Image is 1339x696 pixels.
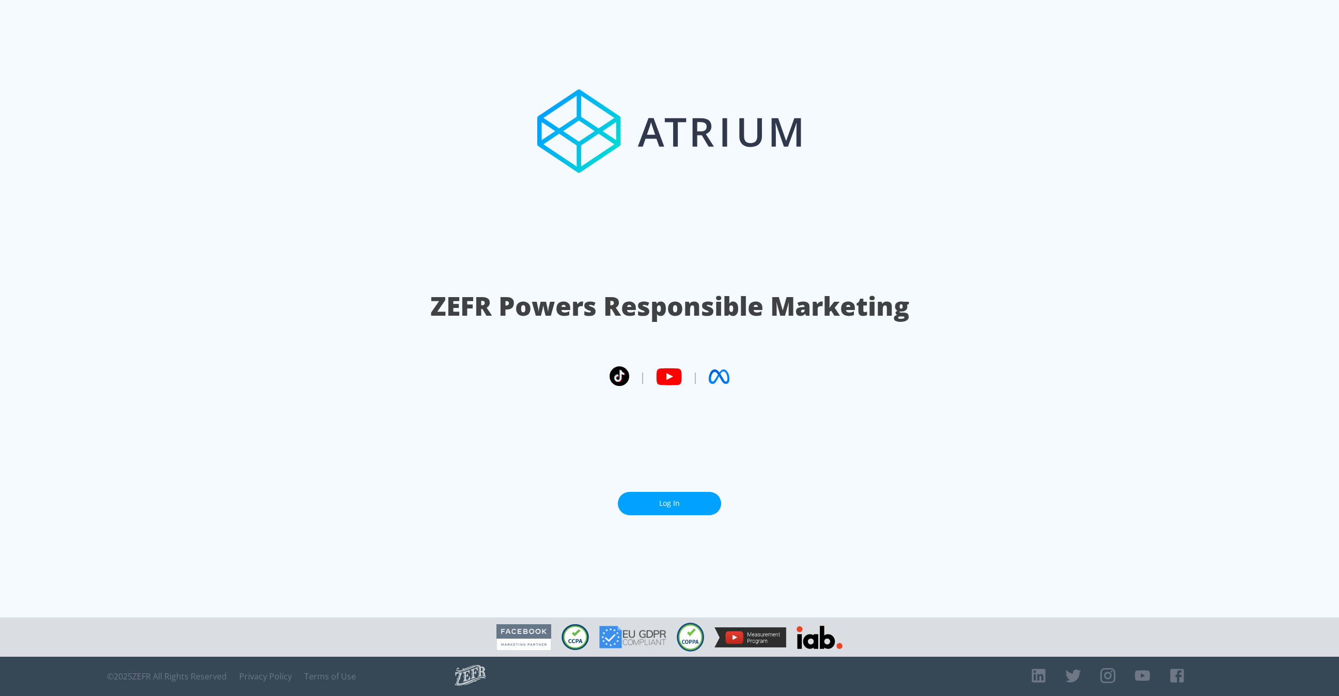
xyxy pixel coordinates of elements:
[640,369,646,384] span: |
[239,671,292,682] a: Privacy Policy
[797,626,843,649] img: IAB
[692,369,698,384] span: |
[304,671,356,682] a: Terms of Use
[599,626,666,648] img: GDPR Compliant
[496,624,551,651] img: Facebook Marketing Partner
[430,288,909,324] h1: ZEFR Powers Responsible Marketing
[714,627,786,647] img: YouTube Measurement Program
[677,623,704,652] img: COPPA Compliant
[107,671,227,682] span: © 2025 ZEFR All Rights Reserved
[618,492,721,515] a: Log In
[562,624,589,650] img: CCPA Compliant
